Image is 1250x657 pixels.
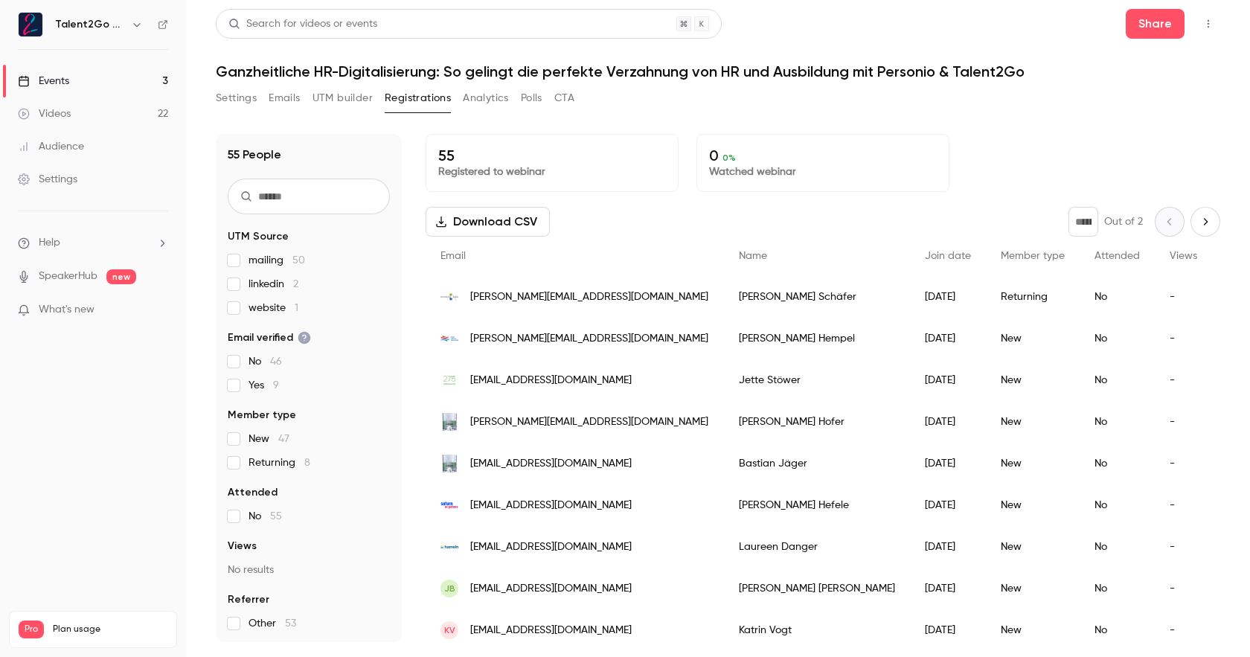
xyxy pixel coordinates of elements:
span: Returning [249,455,310,470]
div: [DATE] [910,526,986,568]
span: No [249,354,282,369]
span: Referrer [228,592,269,607]
span: 50 [292,255,305,266]
div: No [1080,443,1155,484]
span: UTM Source [228,229,289,244]
span: What's new [39,302,94,318]
div: - [1155,443,1212,484]
img: schluetersche.de [440,371,458,389]
div: Laureen Danger [724,526,910,568]
button: UTM builder [312,86,373,110]
span: Yes [249,378,279,393]
button: Settings [216,86,257,110]
div: - [1155,359,1212,401]
span: Pro [19,621,44,638]
div: [PERSON_NAME] Hempel [724,318,910,359]
span: 9 [273,380,279,391]
div: Katrin Vogt [724,609,910,651]
div: Jette Stöwer [724,359,910,401]
div: [DATE] [910,359,986,401]
div: - [1155,609,1212,651]
span: [EMAIL_ADDRESS][DOMAIN_NAME] [470,623,632,638]
div: [DATE] [910,609,986,651]
p: Out of 2 [1104,214,1143,229]
span: 55 [270,511,282,522]
span: mailing [249,253,305,268]
div: - [1155,276,1212,318]
span: [PERSON_NAME][EMAIL_ADDRESS][DOMAIN_NAME] [470,289,708,305]
h1: 55 People [228,146,281,164]
div: Audience [18,139,84,154]
span: Views [1170,251,1197,261]
span: Attended [228,485,278,500]
div: New [986,318,1080,359]
div: Search for videos or events [228,16,377,32]
div: - [1155,526,1212,568]
div: Bastian Jäger [724,443,910,484]
div: New [986,609,1080,651]
div: No [1080,526,1155,568]
span: New [249,432,289,446]
span: website [249,301,298,315]
img: dsr-hotelholding.de [440,330,458,347]
div: [DATE] [910,484,986,526]
img: adelholzener.de [440,436,458,491]
div: [PERSON_NAME] Hefele [724,484,910,526]
span: Member type [1001,251,1065,261]
span: Name [739,251,767,261]
span: Join date [925,251,971,261]
div: - [1155,401,1212,443]
span: [EMAIL_ADDRESS][DOMAIN_NAME] [470,581,632,597]
h6: Talent2Go GmbH [55,17,125,32]
span: 8 [304,458,310,468]
img: adelholzener.de [440,394,458,449]
div: New [986,359,1080,401]
button: Download CSV [426,207,550,237]
div: Events [18,74,69,89]
span: KV [444,624,455,637]
div: - [1155,568,1212,609]
p: 55 [438,147,666,164]
div: New [986,443,1080,484]
span: Email verified [228,330,311,345]
img: wb-duisburg.de [440,288,458,306]
button: CTA [554,86,574,110]
span: 0 % [722,153,736,163]
a: SpeakerHub [39,269,97,284]
span: [PERSON_NAME][EMAIL_ADDRESS][DOMAIN_NAME] [470,331,708,347]
span: Email [440,251,466,261]
div: [DATE] [910,401,986,443]
span: 2 [293,279,298,289]
div: [DATE] [910,318,986,359]
div: No [1080,609,1155,651]
p: 0 [709,147,937,164]
span: Help [39,235,60,251]
button: Polls [521,86,542,110]
span: 1 [295,303,298,313]
section: facet-groups [228,229,390,631]
div: No [1080,359,1155,401]
div: New [986,401,1080,443]
span: [PERSON_NAME][EMAIL_ADDRESS][DOMAIN_NAME] [470,414,708,430]
span: Other [249,616,296,631]
img: hameln-pharma.com [440,538,458,556]
div: No [1080,318,1155,359]
img: Talent2Go GmbH [19,13,42,36]
div: [DATE] [910,443,986,484]
div: Returning [986,276,1080,318]
div: Videos [18,106,71,121]
img: saturn-petcare.de [440,496,458,514]
p: Watched webinar [709,164,937,179]
li: help-dropdown-opener [18,235,168,251]
div: No [1080,276,1155,318]
div: No [1080,568,1155,609]
span: 46 [270,356,282,367]
div: [DATE] [910,276,986,318]
div: [PERSON_NAME] [PERSON_NAME] [724,568,910,609]
button: Emails [269,86,300,110]
span: [EMAIL_ADDRESS][DOMAIN_NAME] [470,539,632,555]
span: No [249,509,282,524]
p: No results [228,563,390,577]
div: New [986,568,1080,609]
div: No [1080,401,1155,443]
